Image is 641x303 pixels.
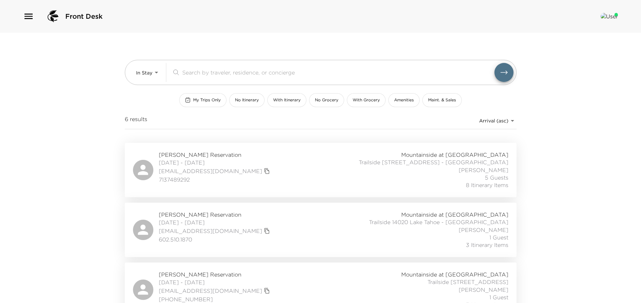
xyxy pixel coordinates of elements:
[159,227,262,235] a: [EMAIL_ADDRESS][DOMAIN_NAME]
[273,97,301,103] span: With Itinerary
[267,93,306,107] button: With Itinerary
[182,68,494,76] input: Search by traveler, residence, or concierge
[422,93,462,107] button: Maint. & Sales
[485,174,508,181] span: 5 Guests
[309,93,344,107] button: No Grocery
[65,12,103,21] span: Front Desk
[262,226,272,236] button: copy primary member email
[262,166,272,176] button: copy primary member email
[459,166,508,174] span: [PERSON_NAME]
[159,236,272,243] span: 602.510.1870
[229,93,265,107] button: No Itinerary
[179,93,226,107] button: My Trips Only
[466,181,508,189] span: 8 Itinerary Items
[45,8,61,24] img: logo
[159,279,272,286] span: [DATE] - [DATE]
[459,226,508,234] span: [PERSON_NAME]
[459,286,508,293] span: [PERSON_NAME]
[159,296,272,303] span: [PHONE_NUMBER]
[466,241,508,249] span: 3 Itinerary Items
[427,278,508,286] span: Trailside [STREET_ADDRESS]
[125,115,147,126] span: 6 results
[401,271,508,278] span: Mountainside at [GEOGRAPHIC_DATA]
[388,93,420,107] button: Amenities
[262,286,272,296] button: copy primary member email
[394,97,414,103] span: Amenities
[193,97,221,103] span: My Trips Only
[601,13,618,20] img: User
[428,97,456,103] span: Maint. & Sales
[125,143,517,197] a: [PERSON_NAME] Reservation[DATE] - [DATE][EMAIL_ADDRESS][DOMAIN_NAME]copy primary member email7137...
[159,287,262,294] a: [EMAIL_ADDRESS][DOMAIN_NAME]
[125,203,517,257] a: [PERSON_NAME] Reservation[DATE] - [DATE][EMAIL_ADDRESS][DOMAIN_NAME]copy primary member email602....
[159,151,272,158] span: [PERSON_NAME] Reservation
[136,70,152,76] span: In Stay
[347,93,386,107] button: With Grocery
[479,118,508,124] span: Arrival (asc)
[315,97,338,103] span: No Grocery
[401,211,508,218] span: Mountainside at [GEOGRAPHIC_DATA]
[489,293,508,301] span: 1 Guest
[489,234,508,241] span: 1 Guest
[159,167,262,175] a: [EMAIL_ADDRESS][DOMAIN_NAME]
[235,97,259,103] span: No Itinerary
[369,218,508,226] span: Trailside 14020 Lake Tahoe - [GEOGRAPHIC_DATA]
[159,271,272,278] span: [PERSON_NAME] Reservation
[401,151,508,158] span: Mountainside at [GEOGRAPHIC_DATA]
[159,211,272,218] span: [PERSON_NAME] Reservation
[159,159,272,166] span: [DATE] - [DATE]
[159,176,272,183] span: 7137489292
[159,219,272,226] span: [DATE] - [DATE]
[359,158,508,166] span: Trailside [STREET_ADDRESS] - [GEOGRAPHIC_DATA]
[353,97,380,103] span: With Grocery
